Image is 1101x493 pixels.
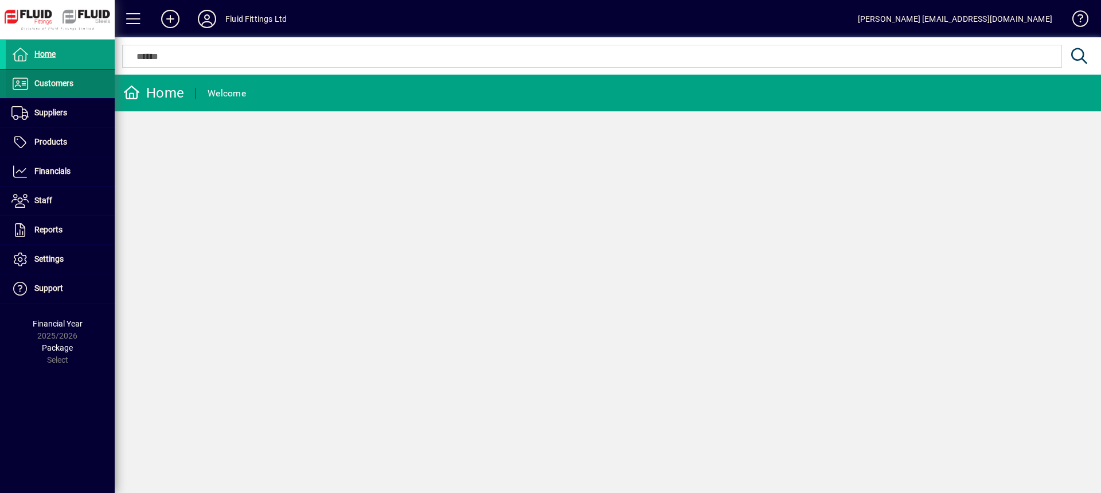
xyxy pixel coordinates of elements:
[152,9,189,29] button: Add
[34,284,63,293] span: Support
[6,245,115,274] a: Settings
[42,343,73,352] span: Package
[34,79,73,88] span: Customers
[34,166,71,176] span: Financials
[34,254,64,263] span: Settings
[34,137,67,146] span: Products
[858,10,1052,28] div: [PERSON_NAME] [EMAIL_ADDRESS][DOMAIN_NAME]
[6,69,115,98] a: Customers
[6,128,115,157] a: Products
[34,225,63,234] span: Reports
[1064,2,1087,40] a: Knowledge Base
[34,196,52,205] span: Staff
[6,187,115,215] a: Staff
[6,99,115,127] a: Suppliers
[225,10,287,28] div: Fluid Fittings Ltd
[34,108,67,117] span: Suppliers
[208,84,246,103] div: Welcome
[33,319,83,328] span: Financial Year
[6,157,115,186] a: Financials
[6,274,115,303] a: Support
[34,49,56,59] span: Home
[6,216,115,244] a: Reports
[189,9,225,29] button: Profile
[123,84,184,102] div: Home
